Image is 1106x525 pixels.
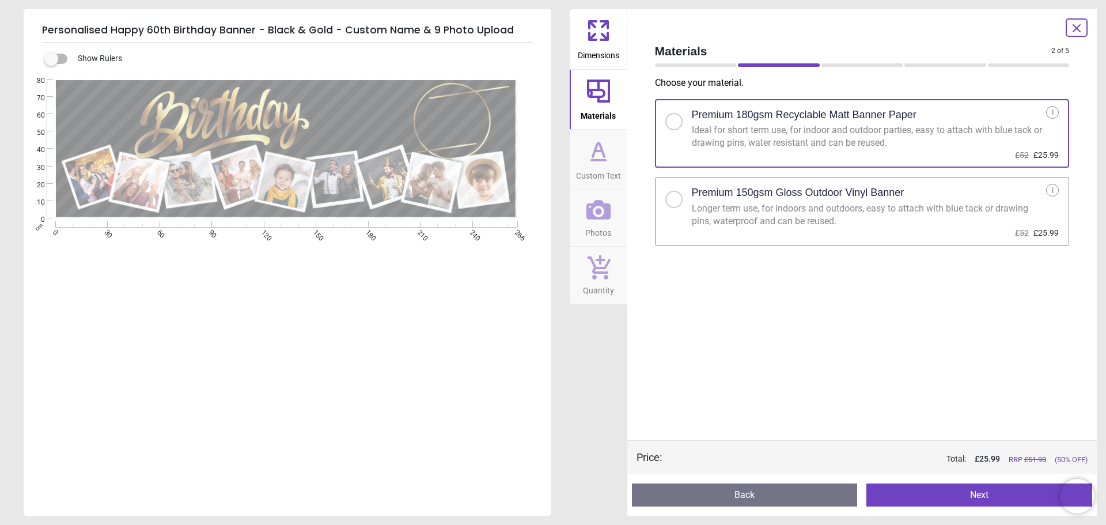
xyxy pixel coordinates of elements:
[866,484,1092,507] button: Next
[23,163,45,173] span: 30
[570,9,627,69] button: Dimensions
[570,190,627,247] button: Photos
[23,111,45,120] span: 60
[578,44,619,62] span: Dimensions
[23,145,45,155] span: 40
[570,130,627,190] button: Custom Text
[23,180,45,190] span: 20
[23,198,45,207] span: 10
[979,454,1000,463] span: 25.99
[576,165,621,182] span: Custom Text
[23,76,45,86] span: 80
[692,108,916,122] h2: Premium 180gsm Recyclable Matt Banner Paper
[692,124,1047,150] div: Ideal for short term use, for indoor and outdoor parties, easy to attach with blue tack or drawin...
[1046,106,1059,119] div: i
[692,186,904,200] h2: Premium 150gsm Gloss Outdoor Vinyl Banner
[1055,455,1088,465] span: (50% OFF)
[23,215,45,225] span: 0
[632,484,858,507] button: Back
[1009,455,1046,465] span: RRP
[1060,479,1094,513] iframe: Brevo live chat
[23,93,45,103] span: 70
[692,202,1047,228] div: Longer term use, for indoors and outdoors, easy to attach with blue tack or drawing pins, waterpr...
[1024,455,1046,464] span: £ 51.98
[570,247,627,304] button: Quantity
[23,128,45,138] span: 50
[581,105,616,122] span: Materials
[570,70,627,130] button: Materials
[1015,150,1029,160] span: £52
[585,222,611,239] span: Photos
[583,280,614,297] span: Quantity
[1046,184,1059,197] div: i
[655,77,1079,89] p: Choose your material .
[679,454,1088,465] div: Total:
[1015,228,1029,237] span: £52
[655,43,1052,59] span: Materials
[42,18,533,43] h5: Personalised Happy 60th Birthday Banner - Black & Gold - Custom Name & 9 Photo Upload
[1051,46,1069,56] span: 2 of 5
[637,450,662,464] div: Price :
[51,52,551,66] div: Show Rulers
[1033,150,1059,160] span: £25.99
[975,454,1000,465] span: £
[1033,228,1059,237] span: £25.99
